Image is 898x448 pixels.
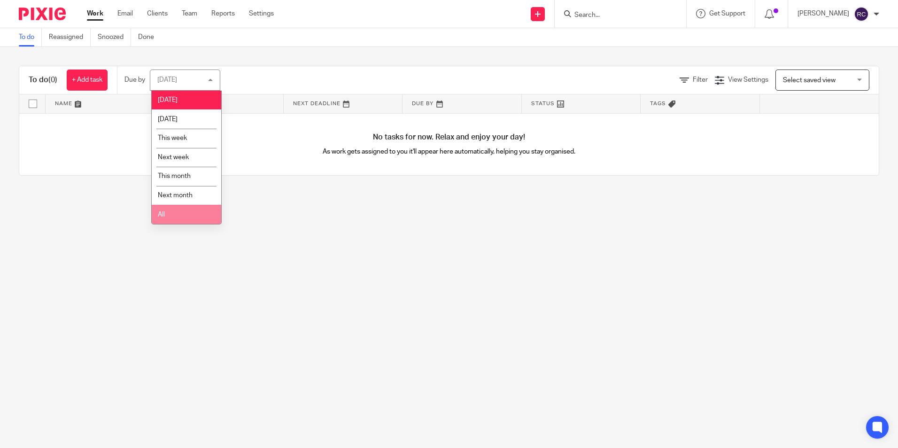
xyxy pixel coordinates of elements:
[573,11,658,20] input: Search
[117,9,133,18] a: Email
[709,10,745,17] span: Get Support
[783,77,836,84] span: Select saved view
[158,192,193,199] span: Next month
[19,28,42,46] a: To do
[147,9,168,18] a: Clients
[158,154,189,161] span: Next week
[797,9,849,18] p: [PERSON_NAME]
[49,28,91,46] a: Reassigned
[158,116,178,123] span: [DATE]
[67,70,108,91] a: + Add task
[854,7,869,22] img: svg%3E
[19,132,879,142] h4: No tasks for now. Relax and enjoy your day!
[249,9,274,18] a: Settings
[211,9,235,18] a: Reports
[157,77,177,83] div: [DATE]
[124,75,145,85] p: Due by
[693,77,708,83] span: Filter
[87,9,103,18] a: Work
[138,28,161,46] a: Done
[19,8,66,20] img: Pixie
[182,9,197,18] a: Team
[158,97,178,103] span: [DATE]
[728,77,768,83] span: View Settings
[650,101,666,106] span: Tags
[29,75,57,85] h1: To do
[98,28,131,46] a: Snoozed
[158,135,187,141] span: This week
[48,76,57,84] span: (0)
[158,173,191,179] span: This month
[234,147,664,156] p: As work gets assigned to you it'll appear here automatically, helping you stay organised.
[158,211,165,218] span: All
